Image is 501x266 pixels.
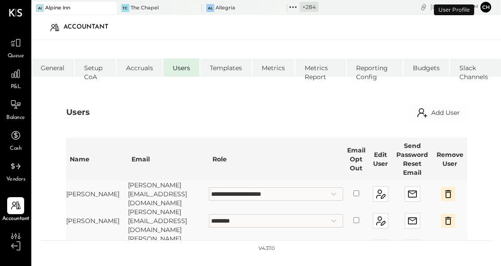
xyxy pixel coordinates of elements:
div: Al [206,4,214,12]
th: Email [128,138,209,181]
td: [PERSON_NAME][EMAIL_ADDRESS][DOMAIN_NAME] [128,181,209,207]
button: Add User [410,104,467,122]
div: Users [66,107,90,118]
li: Budgets [403,59,449,76]
li: Metrics Report [295,59,346,76]
td: [PERSON_NAME] [66,234,128,261]
th: Role [209,138,343,181]
li: Accruals [117,59,162,76]
div: Allegria [216,4,235,12]
div: The Chapel [131,4,159,12]
span: pm [471,4,478,10]
a: Accountant [0,197,31,223]
li: General [31,59,74,76]
span: Queue [8,52,24,60]
span: 7 : 16 [451,3,469,11]
th: Email Opt Out [343,138,370,181]
div: [DATE] [430,3,478,11]
div: + 284 [300,2,318,12]
span: Balance [6,114,25,122]
div: copy link [419,2,428,12]
span: Cash [10,145,21,153]
a: Queue [0,34,31,60]
a: Balance [0,96,31,122]
span: Accountant [2,215,30,223]
div: TC [121,4,129,12]
span: P&L [11,83,21,91]
th: Name [66,138,128,181]
td: [PERSON_NAME][EMAIL_ADDRESS][DOMAIN_NAME] [128,207,209,234]
div: v 4.37.0 [259,245,275,252]
button: Ch [480,2,491,13]
li: Users [163,59,200,76]
a: Cash [0,127,31,153]
td: [PERSON_NAME][EMAIL_ADDRESS][DOMAIN_NAME] [128,234,209,261]
li: Setup CoA [75,59,116,76]
td: [PERSON_NAME] [66,181,128,207]
a: Vendors [0,158,31,184]
li: Slack Channels [450,59,501,76]
li: Metrics [252,59,294,76]
span: Vendors [6,176,25,184]
th: Edit User [369,138,391,181]
th: Remove User [433,138,467,181]
th: Send Password Reset Email [391,138,433,181]
div: Accountant [64,20,117,34]
div: Alpine Inn [45,4,70,12]
a: P&L [0,65,31,91]
div: User Profile [434,4,474,15]
li: Reporting Config [347,59,403,76]
td: [PERSON_NAME] [66,207,128,234]
div: AI [36,4,44,12]
li: Templates [200,59,251,76]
